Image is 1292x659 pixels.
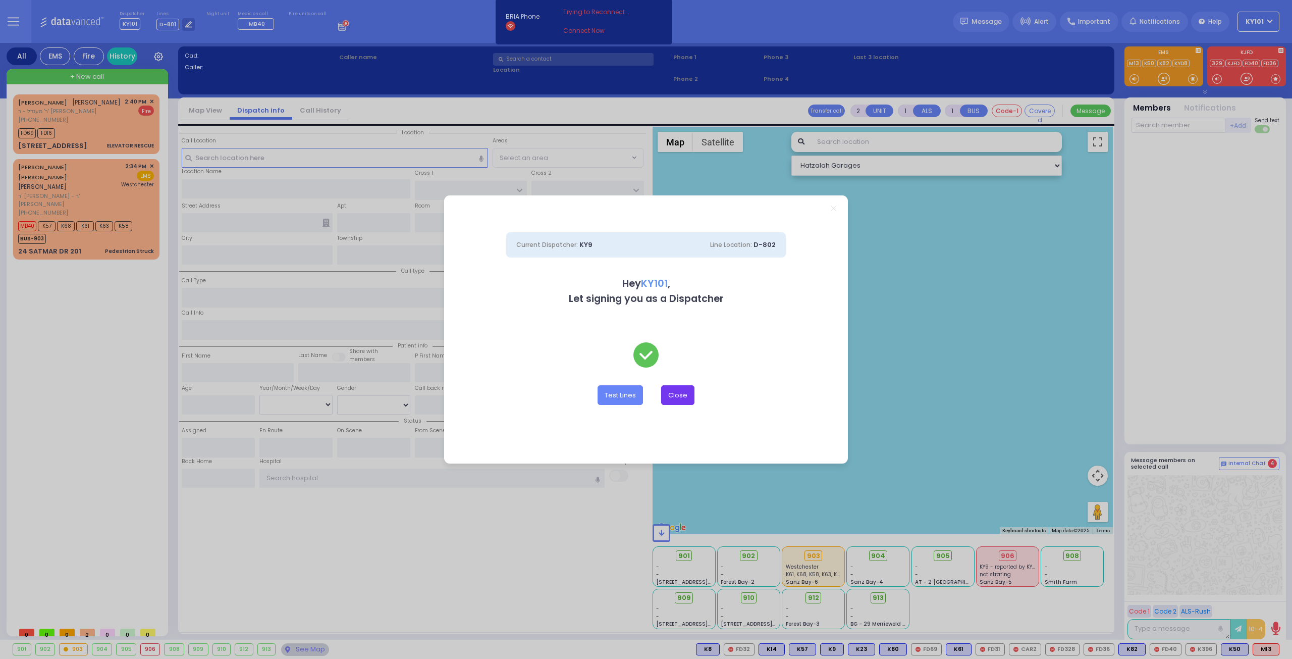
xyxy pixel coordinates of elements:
[622,277,670,290] b: Hey ,
[831,206,836,211] a: Close
[633,342,659,368] img: check-green.svg
[710,240,752,249] span: Line Location:
[598,385,643,404] button: Test Lines
[569,292,724,306] b: Let signing you as a Dispatcher
[753,240,776,249] span: D-802
[579,240,593,249] span: KY9
[661,385,694,404] button: Close
[516,240,578,249] span: Current Dispatcher:
[641,277,668,290] span: KY101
